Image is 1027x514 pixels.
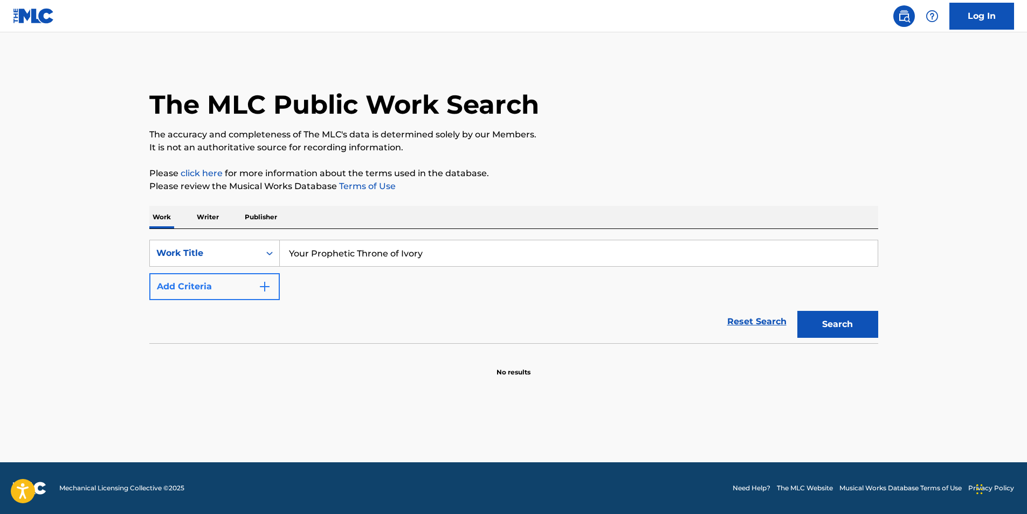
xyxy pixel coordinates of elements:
[59,483,184,493] span: Mechanical Licensing Collective © 2025
[194,206,222,228] p: Writer
[733,483,770,493] a: Need Help?
[973,462,1027,514] iframe: Chat Widget
[149,128,878,141] p: The accuracy and completeness of The MLC's data is determined solely by our Members.
[149,240,878,343] form: Search Form
[149,141,878,154] p: It is not an authoritative source for recording information.
[156,247,253,260] div: Work Title
[898,10,911,23] img: search
[149,167,878,180] p: Please for more information about the terms used in the database.
[926,10,939,23] img: help
[149,273,280,300] button: Add Criteria
[921,5,943,27] div: Help
[839,483,962,493] a: Musical Works Database Terms of Use
[242,206,280,228] p: Publisher
[797,311,878,338] button: Search
[258,280,271,293] img: 9d2ae6d4665cec9f34b9.svg
[13,8,54,24] img: MLC Logo
[149,180,878,193] p: Please review the Musical Works Database
[976,473,983,505] div: Drag
[149,88,539,121] h1: The MLC Public Work Search
[777,483,833,493] a: The MLC Website
[337,181,396,191] a: Terms of Use
[13,482,46,495] img: logo
[149,206,174,228] p: Work
[497,355,530,377] p: No results
[181,168,223,178] a: click here
[949,3,1014,30] a: Log In
[893,5,915,27] a: Public Search
[968,483,1014,493] a: Privacy Policy
[722,310,792,334] a: Reset Search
